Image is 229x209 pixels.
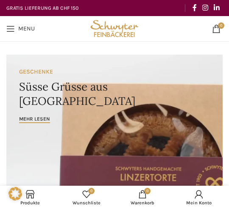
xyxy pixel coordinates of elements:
[59,188,115,207] a: 0 Wunschliste
[211,1,223,14] a: Linkedin social link
[208,20,225,37] a: 0
[89,16,141,41] img: Bäckerei Schwyter
[18,26,35,32] span: Menu
[114,188,171,207] a: 0 Warenkorb
[63,200,111,206] span: Wunschliste
[218,22,224,29] span: 0
[144,188,151,194] span: 0
[6,5,78,11] strong: GRATIS LIEFERUNG AB CHF 150
[2,20,39,37] a: Open mobile menu
[59,188,115,207] div: Meine Wunschliste
[190,1,199,14] a: Facebook social link
[114,188,171,207] div: My cart
[119,200,167,206] span: Warenkorb
[171,188,227,207] a: Mein Konto
[88,188,95,194] span: 0
[175,200,223,206] span: Mein Konto
[89,25,141,32] a: Site logo
[199,1,211,14] a: Instagram social link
